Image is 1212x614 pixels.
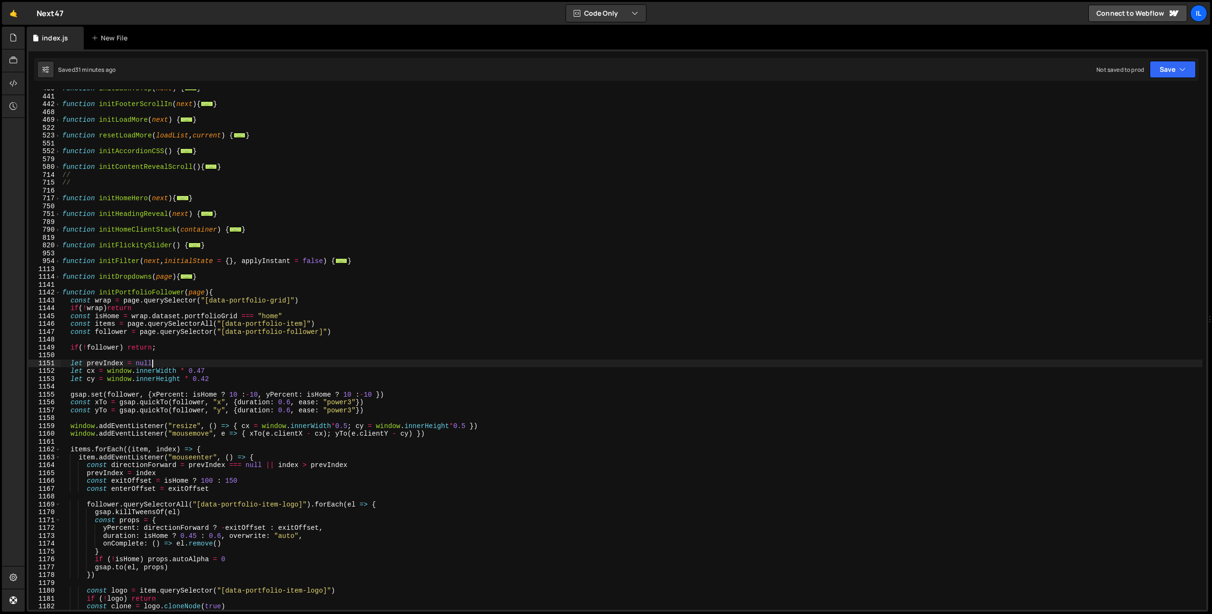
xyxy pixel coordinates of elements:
[29,564,61,572] div: 1177
[29,187,61,195] div: 716
[181,274,193,279] span: ...
[29,218,61,226] div: 789
[29,579,61,587] div: 1179
[29,100,61,108] div: 442
[29,210,61,218] div: 751
[29,477,61,485] div: 1166
[29,156,61,164] div: 579
[29,524,61,532] div: 1172
[29,587,61,595] div: 1180
[29,501,61,509] div: 1169
[29,147,61,156] div: 552
[29,171,61,179] div: 714
[29,304,61,312] div: 1144
[29,257,61,265] div: 954
[176,195,189,201] span: ...
[335,258,348,263] span: ...
[29,203,61,211] div: 750
[29,493,61,501] div: 1168
[29,414,61,422] div: 1158
[29,446,61,454] div: 1162
[29,265,61,273] div: 1113
[29,289,61,297] div: 1142
[2,2,25,25] a: 🤙
[29,281,61,289] div: 1141
[29,461,61,469] div: 1164
[229,227,242,232] span: ...
[1088,5,1187,22] a: Connect to Webflow
[29,163,61,171] div: 580
[29,422,61,430] div: 1159
[91,33,131,43] div: New File
[29,312,61,321] div: 1145
[29,93,61,101] div: 441
[29,391,61,399] div: 1155
[181,148,193,154] span: ...
[189,243,201,248] span: ...
[29,485,61,493] div: 1167
[29,351,61,360] div: 1150
[29,367,61,375] div: 1152
[29,571,61,579] div: 1178
[201,211,213,216] span: ...
[29,328,61,336] div: 1147
[29,179,61,187] div: 715
[29,297,61,305] div: 1143
[29,116,61,124] div: 469
[29,430,61,438] div: 1160
[205,164,217,169] span: ...
[75,66,116,74] div: 31 minutes ago
[29,532,61,540] div: 1173
[58,66,116,74] div: Saved
[29,407,61,415] div: 1157
[185,86,197,91] span: ...
[201,101,213,107] span: ...
[29,132,61,140] div: 523
[29,234,61,242] div: 819
[29,320,61,328] div: 1146
[29,344,61,352] div: 1149
[29,454,61,462] div: 1163
[181,117,193,122] span: ...
[29,250,61,258] div: 953
[29,517,61,525] div: 1171
[29,508,61,517] div: 1170
[29,383,61,391] div: 1154
[1150,61,1196,78] button: Save
[566,5,646,22] button: Code Only
[29,195,61,203] div: 717
[234,133,246,138] span: ...
[29,548,61,556] div: 1175
[29,399,61,407] div: 1156
[29,360,61,368] div: 1151
[29,226,61,234] div: 790
[29,375,61,383] div: 1153
[1096,66,1144,74] div: Not saved to prod
[29,603,61,611] div: 1182
[29,556,61,564] div: 1176
[29,595,61,603] div: 1181
[29,469,61,478] div: 1165
[37,8,64,19] div: Next47
[29,336,61,344] div: 1148
[29,124,61,132] div: 522
[1190,5,1207,22] a: Il
[29,273,61,281] div: 1114
[29,438,61,446] div: 1161
[29,242,61,250] div: 820
[29,108,61,117] div: 468
[29,540,61,548] div: 1174
[29,140,61,148] div: 551
[42,33,68,43] div: index.js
